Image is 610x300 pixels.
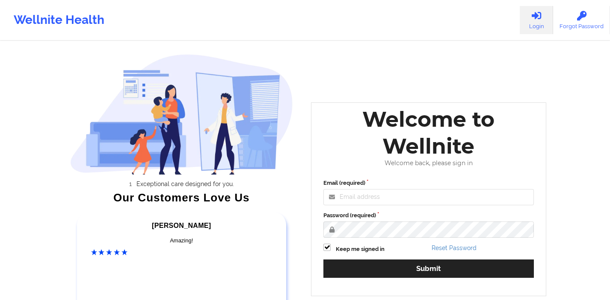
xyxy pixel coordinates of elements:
[70,193,293,202] div: Our Customers Love Us
[91,236,272,245] div: Amazing!
[323,189,534,205] input: Email address
[323,259,534,278] button: Submit
[317,106,540,160] div: Welcome to Wellnite
[70,54,293,175] img: wellnite-auth-hero_200.c722682e.png
[323,211,534,220] label: Password (required)
[336,245,385,253] label: Keep me signed in
[432,245,477,251] a: Reset Password
[152,222,211,229] span: [PERSON_NAME]
[520,6,553,34] a: Login
[323,179,534,187] label: Email (required)
[77,181,293,187] li: Exceptional care designed for you.
[317,160,540,167] div: Welcome back, please sign in
[553,6,610,34] a: Forgot Password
